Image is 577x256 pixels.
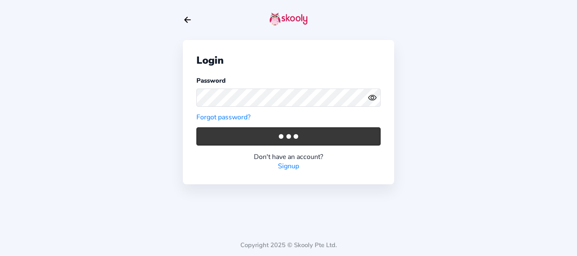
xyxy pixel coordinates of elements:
[196,76,226,85] label: Password
[278,162,299,171] a: Signup
[269,12,308,26] img: skooly-logo.png
[368,93,381,102] button: eye outlineeye off outline
[196,127,381,146] button: Login
[196,54,381,67] div: Login
[183,15,192,24] button: arrow back outline
[196,113,250,122] a: Forgot password?
[368,93,377,102] ion-icon: eye outline
[196,152,381,162] div: Don't have an account?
